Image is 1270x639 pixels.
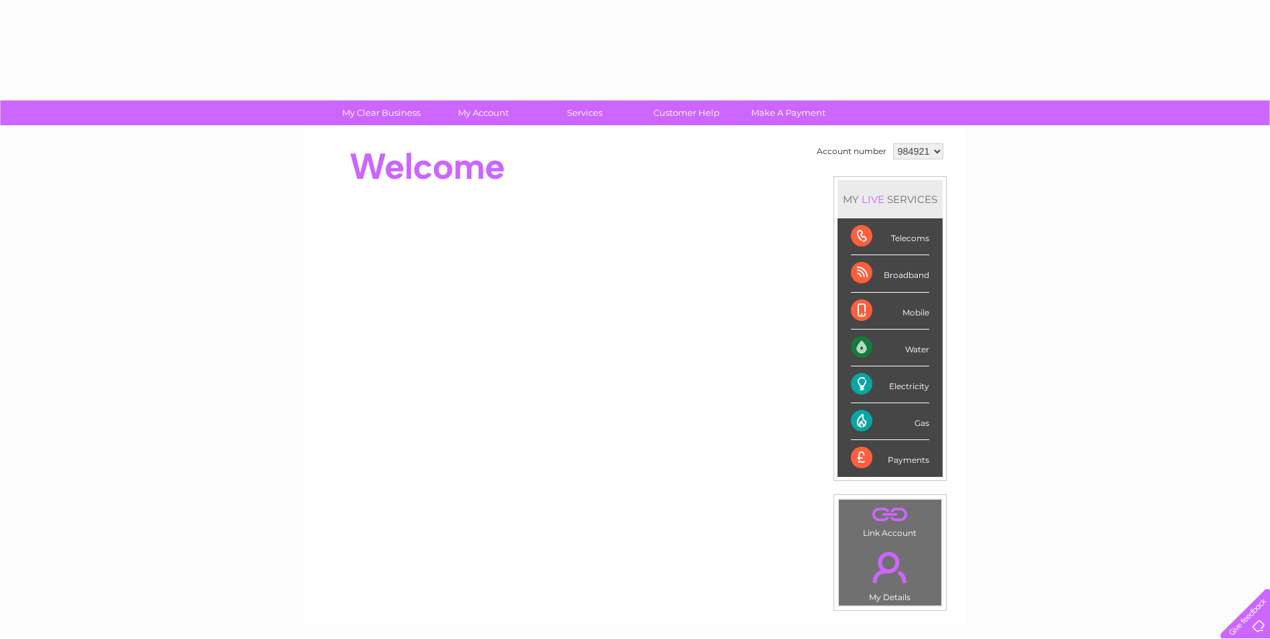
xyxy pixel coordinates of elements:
td: Account number [813,140,890,163]
a: Customer Help [631,100,742,125]
div: MY SERVICES [838,180,943,218]
td: Link Account [838,499,942,541]
div: Mobile [851,293,929,330]
div: Gas [851,403,929,440]
a: . [842,503,938,526]
td: My Details [838,541,942,606]
a: My Clear Business [326,100,436,125]
div: Broadband [851,255,929,292]
div: Electricity [851,366,929,403]
a: Make A Payment [733,100,844,125]
div: Payments [851,440,929,476]
a: My Account [428,100,538,125]
div: Water [851,330,929,366]
div: LIVE [859,193,887,206]
a: . [842,544,938,591]
a: Services [530,100,640,125]
div: Telecoms [851,218,929,255]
